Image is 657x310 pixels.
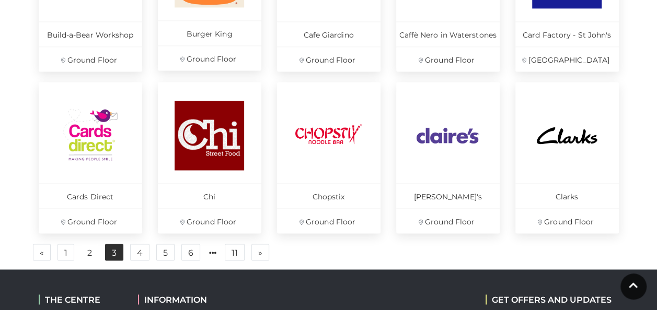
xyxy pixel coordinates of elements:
span: « [40,248,44,256]
h2: THE CENTRE [39,294,122,304]
p: Ground Floor [396,208,500,233]
a: Clarks Ground Floor [515,82,619,233]
a: 11 [225,244,245,260]
a: Chi Ground Floor [158,82,261,233]
p: Clarks [515,183,619,208]
h2: GET OFFERS AND UPDATES [486,294,612,304]
p: Ground Floor [158,45,261,70]
p: [GEOGRAPHIC_DATA] [515,46,619,71]
p: Ground Floor [158,208,261,233]
a: 3 [105,244,123,260]
p: Chi [158,183,261,208]
a: 2 [81,244,98,261]
a: 5 [156,244,175,260]
span: » [258,248,262,256]
p: Burger King [158,20,261,45]
a: Previous [33,244,51,260]
a: 6 [181,244,200,260]
p: Card Factory - St John's [515,21,619,46]
p: Ground Floor [396,46,500,71]
p: Ground Floor [277,46,381,71]
p: Ground Floor [515,208,619,233]
p: Ground Floor [277,208,381,233]
a: 1 [57,244,74,260]
p: Chopstix [277,183,381,208]
a: Cards Direct Ground Floor [39,82,142,233]
a: Next [251,244,269,260]
a: [PERSON_NAME]'s Ground Floor [396,82,500,233]
p: Cards Direct [39,183,142,208]
a: Chopstix Ground Floor [277,82,381,233]
p: Caffè Nero in Waterstones [396,21,500,46]
p: Ground Floor [39,208,142,233]
p: Ground Floor [39,46,142,71]
p: [PERSON_NAME]'s [396,183,500,208]
a: 4 [130,244,149,260]
h2: INFORMATION [138,294,271,304]
p: Build-a-Bear Workshop [39,21,142,46]
p: Cafe Giardino [277,21,381,46]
